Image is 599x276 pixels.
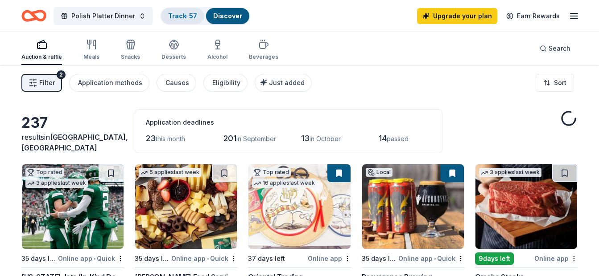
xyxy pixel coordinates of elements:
span: [GEOGRAPHIC_DATA], [GEOGRAPHIC_DATA] [21,133,128,152]
a: Upgrade your plan [417,8,497,24]
div: Online app Quick [58,253,124,264]
button: Beverages [249,36,278,65]
div: Alcohol [207,53,227,61]
img: Image for New York Jets (In-Kind Donation) [22,164,124,249]
a: Home [21,5,46,26]
a: Earn Rewards [501,8,565,24]
div: 16 applies last week [252,179,317,188]
button: Alcohol [207,36,227,65]
div: Beverages [249,53,278,61]
div: Online app [534,253,578,264]
div: Online app Quick [398,253,464,264]
button: Filter2 [21,74,62,92]
span: 23 [146,134,156,143]
button: Just added [255,74,312,92]
span: 201 [223,134,236,143]
span: this month [156,135,185,142]
div: Auction & raffle [21,53,62,61]
div: Online app [308,253,351,264]
div: Local [366,168,392,177]
div: Online app Quick [171,253,237,264]
div: Top rated [252,168,291,177]
span: • [434,255,436,262]
a: Discover [213,12,242,20]
div: 9 days left [475,252,514,265]
span: • [94,255,95,262]
div: Meals [83,53,99,61]
img: Image for Omaha Steaks [475,164,577,249]
img: Image for Gordon Food Service Store [135,164,237,249]
div: Top rated [25,168,64,177]
span: 14 [379,134,387,143]
span: Sort [554,77,566,88]
button: Snacks [121,36,140,65]
button: Polish Platter Dinner [54,7,153,25]
button: Desserts [161,36,186,65]
span: in October [310,135,341,142]
span: in September [236,135,276,142]
button: Meals [83,36,99,65]
button: Sort [536,74,574,92]
div: 3 applies last week [25,179,88,188]
span: Filter [39,77,55,88]
div: Application deadlines [146,117,431,128]
div: 2 [57,70,66,79]
div: 35 days left [135,253,169,264]
span: in [21,133,128,152]
button: Track· 57Discover [160,7,250,25]
img: Image for Oriental Trading [248,164,350,249]
div: 35 days left [362,253,397,264]
img: Image for Resurgence Brewing [362,164,464,249]
span: Search [549,43,570,54]
div: Eligibility [212,77,240,88]
button: Eligibility [203,74,248,92]
div: Snacks [121,53,140,61]
span: Polish Platter Dinner [71,11,135,21]
a: Track· 57 [168,12,197,20]
div: Application methods [78,77,142,88]
span: passed [387,135,409,142]
span: Just added [269,79,305,86]
button: Causes [157,74,196,92]
div: 3 applies last week [479,168,541,177]
div: Desserts [161,53,186,61]
button: Auction & raffle [21,36,62,65]
button: Application methods [69,74,149,92]
div: Causes [165,77,189,88]
div: 37 days left [248,253,285,264]
div: 5 applies last week [139,168,201,177]
div: 35 days left [21,253,56,264]
div: 237 [21,114,124,132]
span: 13 [301,134,310,143]
div: results [21,132,124,153]
span: • [207,255,209,262]
button: Search [533,40,578,57]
